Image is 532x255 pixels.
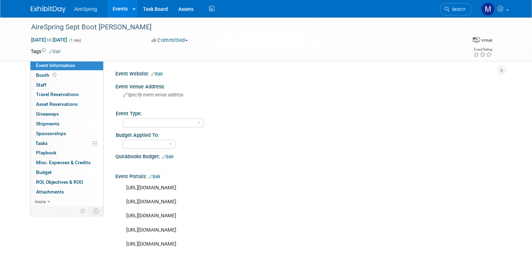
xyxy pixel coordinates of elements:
img: Matthew Peck [481,2,495,16]
div: [URL][DOMAIN_NAME] [URL][DOMAIN_NAME] [URL][DOMAIN_NAME] [URL][DOMAIN_NAME] [URL][DOMAIN_NAME] [121,181,426,251]
span: Playbook [36,150,56,155]
div: Event Rating [473,48,492,51]
span: AireSpring [74,6,97,12]
a: Booth [30,71,103,80]
a: ROI, Objectives & ROO [30,177,103,187]
a: Staff [30,80,103,90]
span: Booth [36,72,58,78]
span: Event Information [36,63,75,68]
span: to [46,37,52,43]
span: Misc. Expenses & Credits [36,160,91,165]
a: Travel Reservations [30,90,103,99]
div: AireSpring Sept Boot [PERSON_NAME] [29,21,453,34]
a: Edit [149,174,160,179]
td: Toggle Event Tabs [89,206,104,216]
div: Event Portals: [115,171,501,180]
img: Format-Virtual.png [473,37,480,43]
a: Edit [162,154,173,159]
span: Tasks [35,140,48,146]
span: Budget [36,169,52,175]
td: Personalize Event Tab Strip [77,206,89,216]
span: Attachments [36,189,64,195]
span: Search [449,7,466,12]
div: Event Venue Address: [115,81,501,90]
a: Budget [30,168,103,177]
a: Edit [49,49,61,54]
span: more [35,199,46,204]
a: Attachments [30,187,103,197]
a: more [30,197,103,206]
span: Staff [36,82,47,88]
td: Tags [31,48,61,55]
span: Booth not reserved yet [51,72,58,78]
a: Asset Reservations [30,100,103,109]
a: Playbook [30,148,103,158]
button: Committed [149,37,191,44]
a: Sponsorships [30,129,103,138]
a: Search [440,3,472,15]
a: Event Information [30,61,103,70]
a: Giveaways [30,109,103,119]
div: Budget Applied To: [116,130,498,139]
span: Travel Reservations [36,92,79,97]
div: Event Type: [116,108,498,117]
a: Edit [151,72,163,76]
span: Giveaways [36,111,59,117]
span: Shipments [36,121,59,126]
span: [DATE] [DATE] [31,37,68,43]
img: ExhibitDay [31,6,66,13]
div: Quickbooks Budget: [115,151,501,160]
span: Specify event venue address [123,92,183,97]
div: Event Format [473,36,492,43]
div: Event Website: [115,68,501,78]
div: Virtual [481,38,492,43]
span: Sponsorships [36,131,66,136]
span: ROI, Objectives & ROO [36,179,83,185]
div: Event Format [424,36,492,47]
span: Asset Reservations [36,101,78,107]
a: Misc. Expenses & Credits [30,158,103,167]
a: Tasks [30,139,103,148]
span: (1 day) [69,38,81,43]
a: Shipments [30,119,103,129]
